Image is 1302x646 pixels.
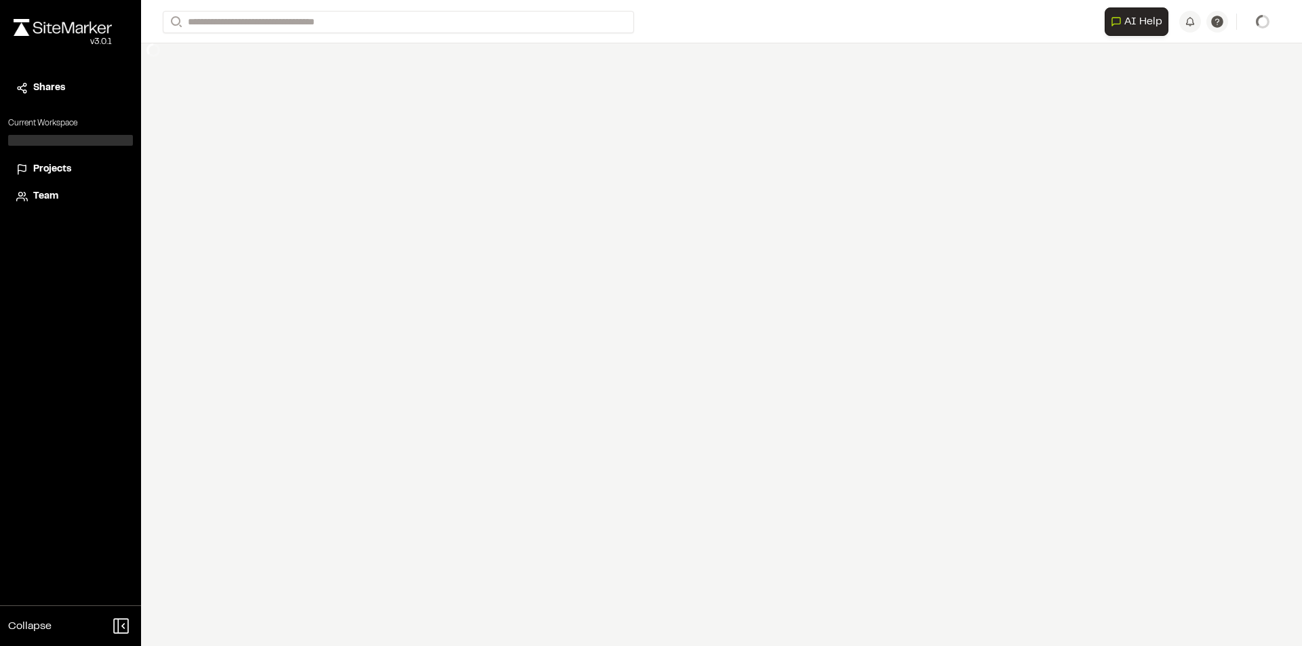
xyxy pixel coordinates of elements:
[33,189,58,204] span: Team
[33,81,65,96] span: Shares
[14,36,112,48] div: Oh geez...please don't...
[1105,7,1168,36] button: Open AI Assistant
[8,618,52,634] span: Collapse
[1105,7,1174,36] div: Open AI Assistant
[8,117,133,129] p: Current Workspace
[16,81,125,96] a: Shares
[1124,14,1162,30] span: AI Help
[16,189,125,204] a: Team
[163,11,187,33] button: Search
[16,162,125,177] a: Projects
[33,162,71,177] span: Projects
[14,19,112,36] img: rebrand.png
